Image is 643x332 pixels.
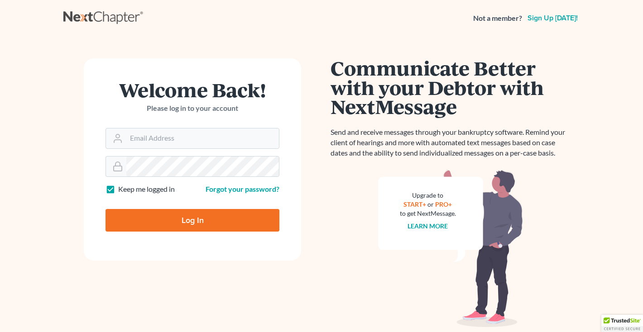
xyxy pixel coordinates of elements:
p: Please log in to your account [106,103,279,114]
input: Log In [106,209,279,232]
a: Forgot your password? [206,185,279,193]
span: or [428,200,434,208]
a: START+ [404,200,427,208]
div: TrustedSite Certified [601,315,643,332]
h1: Welcome Back! [106,80,279,100]
a: PRO+ [436,200,452,208]
a: Sign up [DATE]! [526,14,580,22]
strong: Not a member? [473,13,522,24]
h1: Communicate Better with your Debtor with NextMessage [331,58,571,116]
label: Keep me logged in [118,184,175,194]
img: nextmessage_bg-59042aed3d76b12b5cd301f8e5b87938c9018125f34e5fa2b7a6b67550977c72.svg [378,169,523,327]
a: Learn more [408,222,448,230]
input: Email Address [126,128,279,148]
div: Upgrade to [400,191,456,200]
p: Send and receive messages through your bankruptcy software. Remind your client of hearings and mo... [331,127,571,158]
div: to get NextMessage. [400,209,456,218]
